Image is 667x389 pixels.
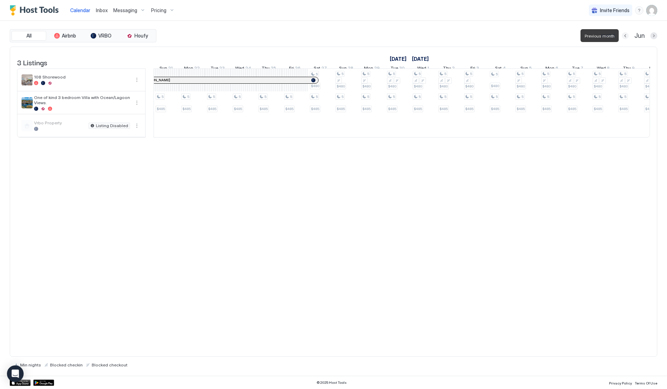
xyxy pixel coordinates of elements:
span: $485 [645,107,653,111]
span: Terms Of Use [635,381,657,385]
div: listing image [22,74,33,85]
a: July 1, 2026 [415,64,431,74]
span: Sat [314,65,320,73]
a: Terms Of Use [635,379,657,386]
button: More options [133,122,141,130]
span: Mon [184,65,193,73]
span: $480 [414,84,422,89]
span: $485 [568,107,576,111]
span: 5 [470,72,472,76]
button: More options [133,99,141,107]
span: $480 [568,84,576,89]
span: Houfy [134,33,148,39]
span: Wed [417,65,426,73]
span: Tue [572,65,579,73]
span: $485 [465,107,474,111]
a: June 28, 2026 [337,64,355,74]
span: 29 [374,65,380,73]
span: 26 [295,65,300,73]
span: Sun [159,65,167,73]
span: Jun [634,32,645,40]
span: Wed [235,65,244,73]
span: 5 [316,72,318,76]
a: June 29, 2026 [362,64,381,74]
span: $485 [619,107,628,111]
span: 24 [245,65,251,73]
span: Tue [390,65,398,73]
span: Blocked checkout [92,362,127,367]
span: Airbnb [62,33,76,39]
span: $480 [439,84,448,89]
span: 23 [219,65,225,73]
span: 5 [239,94,241,99]
span: $485 [542,107,551,111]
a: July 8, 2026 [595,64,611,74]
span: 5 [496,94,498,99]
div: listing image [22,97,33,108]
span: Tue [211,65,218,73]
span: 27 [321,65,327,73]
div: Open Intercom Messenger [7,365,24,382]
button: More options [133,76,141,84]
a: July 5, 2026 [519,64,534,74]
span: $480 [517,84,525,89]
span: All [26,33,32,39]
span: 5 [599,72,601,76]
a: Google Play Store [33,380,54,386]
span: 5 [573,94,575,99]
button: Previous month [622,32,629,39]
span: $480 [311,84,319,88]
span: 5 [213,94,215,99]
a: June 30, 2026 [389,64,406,74]
span: $485 [260,107,268,111]
span: 5 [264,94,266,99]
button: Next month [650,32,657,39]
span: 5 [521,72,524,76]
a: June 24, 2026 [233,64,253,74]
span: 5 [290,94,292,99]
a: July 3, 2026 [469,64,481,74]
span: 5 [316,94,318,99]
span: Mon [545,65,554,73]
span: $480 [465,84,474,89]
span: 5 [573,72,575,76]
span: 6 [555,65,558,73]
a: June 27, 2026 [312,64,329,74]
span: 8 [607,65,610,73]
span: Thu [262,65,270,73]
button: All [11,31,46,41]
span: 5 [444,94,446,99]
span: $480 [619,84,628,89]
span: 25 [271,65,276,73]
span: 5 [393,72,395,76]
button: Houfy [120,31,155,41]
span: $480 [645,84,653,89]
span: $480 [491,84,499,88]
span: $480 [542,84,551,89]
span: $480 [337,84,345,89]
span: 5 [624,72,626,76]
span: Fri [649,65,654,73]
span: Min nights [20,362,41,367]
span: 5 [367,94,369,99]
span: 5 [162,94,164,99]
a: July 10, 2026 [648,64,661,74]
div: menu [133,99,141,107]
span: 28 [348,65,353,73]
span: $485 [594,107,602,111]
a: July 7, 2026 [570,64,585,74]
a: App Store [10,380,31,386]
span: 5 [367,72,369,76]
span: 5 [529,65,532,73]
a: Inbox [96,7,108,14]
a: June 6, 2026 [388,54,408,64]
span: Wed [597,65,606,73]
span: Thu [623,65,631,73]
span: $485 [285,107,294,111]
span: Sat [495,65,502,73]
span: 5 [470,94,472,99]
a: July 1, 2026 [410,54,430,64]
span: $485 [182,107,191,111]
span: 7 [580,65,583,73]
span: Sun [339,65,347,73]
